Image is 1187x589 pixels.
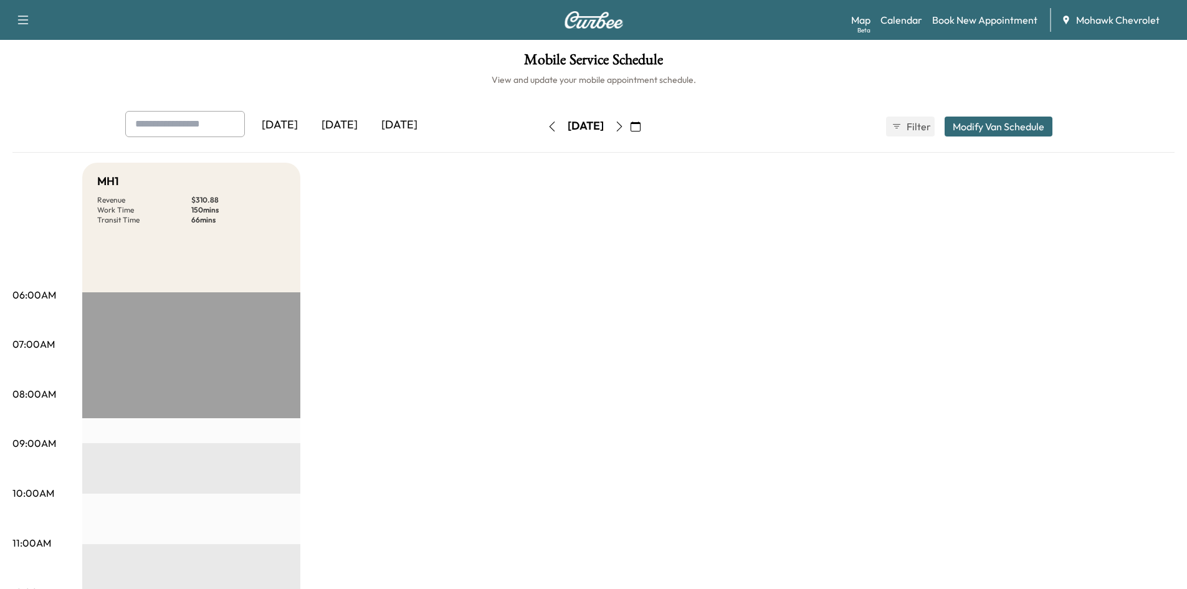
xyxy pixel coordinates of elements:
[97,215,191,225] p: Transit Time
[97,205,191,215] p: Work Time
[97,195,191,205] p: Revenue
[191,205,285,215] p: 150 mins
[12,287,56,302] p: 06:00AM
[97,173,119,190] h5: MH1
[886,117,935,136] button: Filter
[568,118,604,134] div: [DATE]
[12,486,54,500] p: 10:00AM
[907,119,929,134] span: Filter
[191,215,285,225] p: 66 mins
[310,111,369,140] div: [DATE]
[12,436,56,451] p: 09:00AM
[12,386,56,401] p: 08:00AM
[191,195,285,205] p: $ 310.88
[564,11,624,29] img: Curbee Logo
[12,535,51,550] p: 11:00AM
[250,111,310,140] div: [DATE]
[369,111,429,140] div: [DATE]
[880,12,922,27] a: Calendar
[851,12,870,27] a: MapBeta
[857,26,870,35] div: Beta
[945,117,1052,136] button: Modify Van Schedule
[1076,12,1160,27] span: Mohawk Chevrolet
[932,12,1037,27] a: Book New Appointment
[12,74,1175,86] h6: View and update your mobile appointment schedule.
[12,337,55,352] p: 07:00AM
[12,52,1175,74] h1: Mobile Service Schedule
